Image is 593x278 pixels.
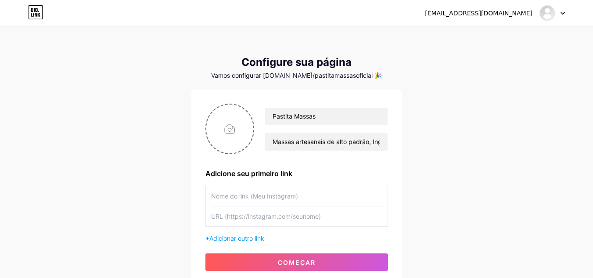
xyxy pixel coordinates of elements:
font: Adicionar outro link [209,235,264,242]
input: Nome do link (Meu Instagram) [211,186,382,206]
font: Configure sua página [241,56,352,69]
input: biografia [265,133,387,151]
font: + [205,235,209,242]
input: Seu nome [265,108,387,125]
button: começar [205,253,388,271]
input: URL (https://instagram.com/seunome) [211,206,382,226]
font: [EMAIL_ADDRESS][DOMAIN_NAME] [425,10,532,17]
font: Adicione seu primeiro link [205,169,292,178]
img: pastitamassasoficial [539,5,556,22]
font: Vamos configurar [DOMAIN_NAME]/pastitamassasoficial 🎉 [211,72,382,79]
font: começar [278,259,316,266]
